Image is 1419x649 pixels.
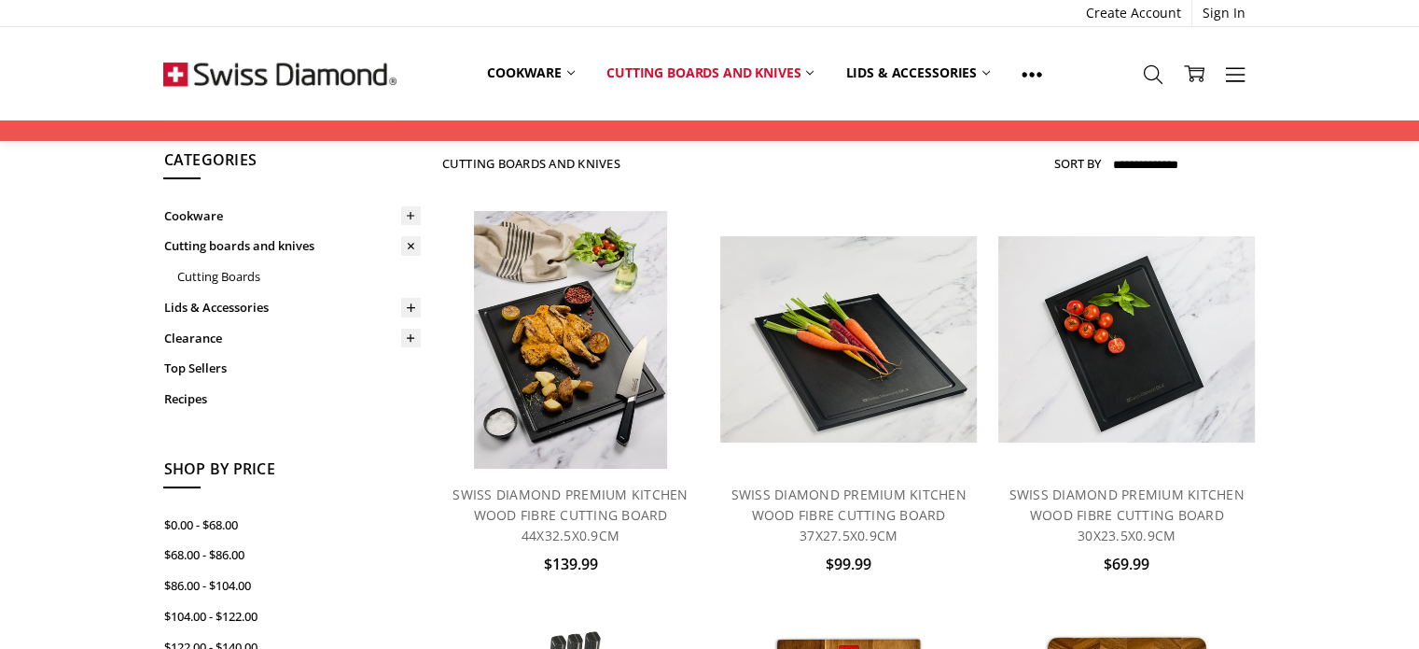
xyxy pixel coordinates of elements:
[730,486,966,545] a: SWISS DIAMOND PREMIUM KITCHEN WOOD FIBRE CUTTING BOARD 37X27.5X0.9CM
[452,486,688,545] a: SWISS DIAMOND PREMIUM KITCHEN WOOD FIBRE CUTTING BOARD 44X32.5X0.9CM
[163,231,421,261] a: Cutting boards and knives
[176,261,421,292] a: Cutting Boards
[442,211,700,469] a: SWISS DIAMOND PREMIUM KITCHEN WOOD FIBRE CUTTING BOARD 44X32.5X0.9CM
[1009,486,1245,545] a: SWISS DIAMOND PREMIUM KITCHEN WOOD FIBRE CUTTING BOARD 30X23.5X0.9CM
[163,201,421,232] a: Cookware
[720,236,978,443] img: SWISS DIAMOND PREMIUM KITCHEN WOOD FIBRE CUTTING BOARD 37X27.5X0.9CM
[1054,148,1101,178] label: Sort By
[163,384,421,415] a: Recipes
[163,510,421,541] a: $0.00 - $68.00
[998,236,1256,443] img: SWISS DIAMOND PREMIUM KITCHEN WOOD FIBRE CUTTING BOARD 30X23.5X0.9CM
[720,211,978,469] a: SWISS DIAMOND PREMIUM KITCHEN WOOD FIBRE CUTTING BOARD 37X27.5X0.9CM
[829,52,1005,93] a: Lids & Accessories
[163,458,421,489] h5: Shop By Price
[163,27,396,120] img: Free Shipping On Every Order
[163,353,421,384] a: Top Sellers
[163,601,421,632] a: $104.00 - $122.00
[163,148,421,180] h5: Categories
[442,156,620,171] h1: Cutting boards and knives
[591,52,830,93] a: Cutting boards and knives
[1104,554,1149,574] span: $69.99
[474,211,667,469] img: SWISS DIAMOND PREMIUM KITCHEN WOOD FIBRE CUTTING BOARD 44X32.5X0.9CM
[163,571,421,601] a: $86.00 - $104.00
[998,211,1256,469] a: SWISS DIAMOND PREMIUM KITCHEN WOOD FIBRE CUTTING BOARD 30X23.5X0.9CM
[826,554,871,574] span: $99.99
[471,52,591,93] a: Cookware
[163,292,421,323] a: Lids & Accessories
[543,554,597,574] span: $139.99
[163,323,421,354] a: Clearance
[1006,52,1058,94] a: Show All
[163,540,421,571] a: $68.00 - $86.00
